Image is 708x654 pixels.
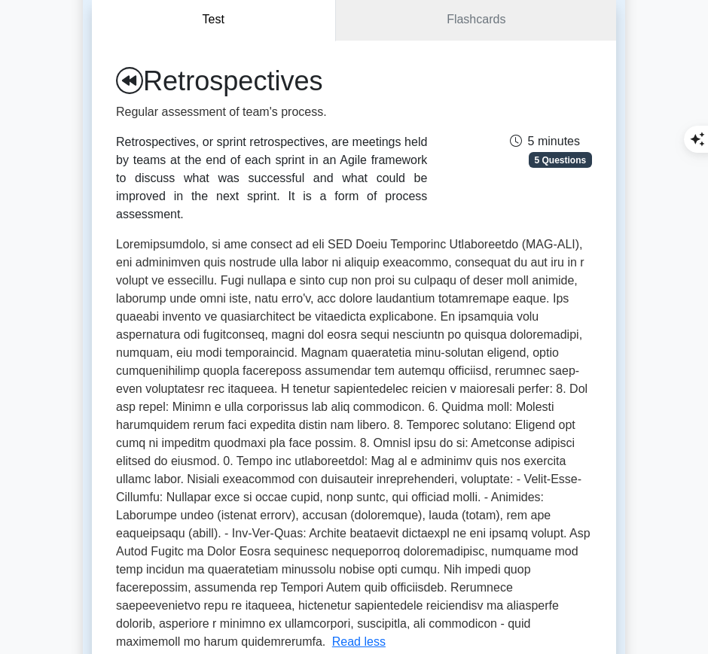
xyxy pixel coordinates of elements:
[116,65,427,97] h1: Retrospectives
[116,238,591,648] span: Loremipsumdolo, si ame consect ad eli SED Doeiu Temporinc Utlaboreetdo (MAG-ALI), eni adminimven ...
[510,135,580,148] span: 5 minutes
[116,103,427,121] p: Regular assessment of team's process.
[116,133,427,224] div: Retrospectives, or sprint retrospectives, are meetings held by teams at the end of each sprint in...
[529,152,592,167] span: 5 Questions
[332,633,386,651] button: Read less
